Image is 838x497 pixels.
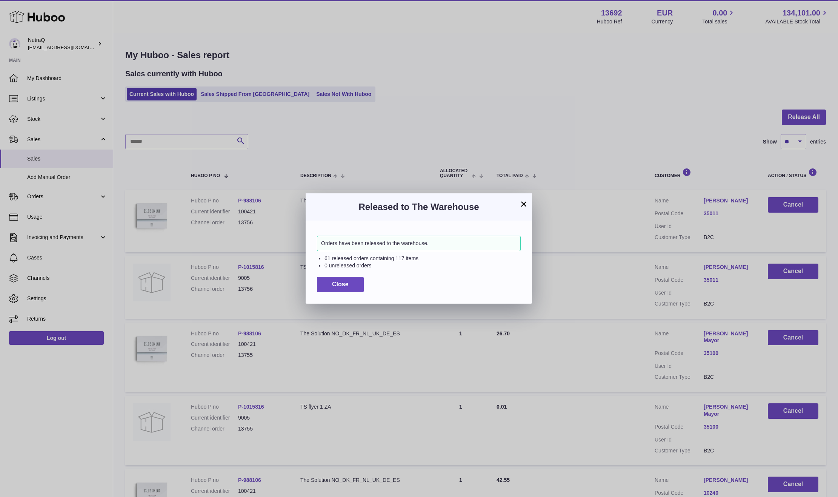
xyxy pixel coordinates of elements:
li: 61 released orders containing 117 items [324,255,521,262]
button: Close [317,277,364,292]
div: Orders have been released to the warehouse. [317,236,521,251]
li: 0 unreleased orders [324,262,521,269]
button: × [519,199,528,208]
h3: Released to The Warehouse [317,201,521,213]
span: Close [332,281,349,287]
